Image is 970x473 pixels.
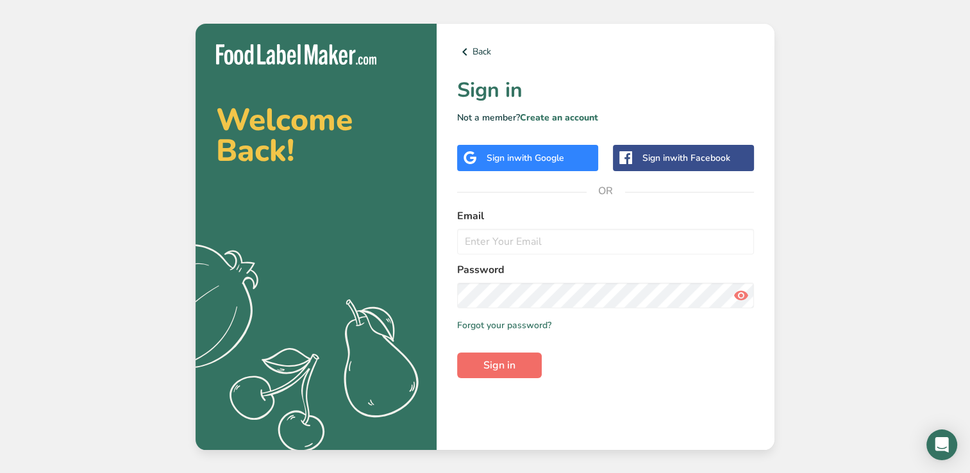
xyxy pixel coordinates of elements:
[457,262,754,278] label: Password
[642,151,730,165] div: Sign in
[587,172,625,210] span: OR
[216,104,416,166] h2: Welcome Back!
[514,152,564,164] span: with Google
[520,112,598,124] a: Create an account
[457,111,754,124] p: Not a member?
[487,151,564,165] div: Sign in
[457,229,754,254] input: Enter Your Email
[670,152,730,164] span: with Facebook
[483,358,515,373] span: Sign in
[457,353,542,378] button: Sign in
[457,44,754,60] a: Back
[457,208,754,224] label: Email
[457,75,754,106] h1: Sign in
[216,44,376,65] img: Food Label Maker
[926,429,957,460] div: Open Intercom Messenger
[457,319,551,332] a: Forgot your password?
